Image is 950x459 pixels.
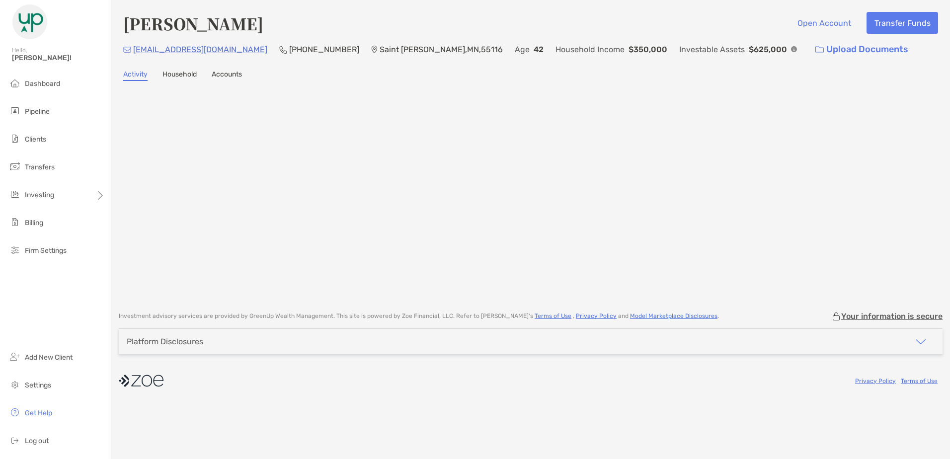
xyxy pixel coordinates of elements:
p: Your information is secure [841,311,943,321]
img: Info Icon [791,46,797,52]
span: Firm Settings [25,246,67,255]
span: Dashboard [25,79,60,88]
img: get-help icon [9,406,21,418]
a: Terms of Use [901,378,938,384]
img: Email Icon [123,47,131,53]
p: Investable Assets [679,43,745,56]
p: Saint [PERSON_NAME] , MN , 55116 [380,43,503,56]
h4: [PERSON_NAME] [123,12,263,35]
a: Privacy Policy [576,312,617,319]
span: Transfers [25,163,55,171]
span: [PERSON_NAME]! [12,54,105,62]
span: Pipeline [25,107,50,116]
p: Age [515,43,530,56]
span: Investing [25,191,54,199]
a: Privacy Policy [855,378,896,384]
a: Activity [123,70,148,81]
a: Upload Documents [809,39,915,60]
p: Investment advisory services are provided by GreenUp Wealth Management . This site is powered by ... [119,312,719,320]
img: pipeline icon [9,105,21,117]
img: clients icon [9,133,21,145]
img: logout icon [9,434,21,446]
img: company logo [119,370,163,392]
img: Phone Icon [279,46,287,54]
img: Location Icon [371,46,378,54]
p: $625,000 [749,43,787,56]
img: settings icon [9,379,21,390]
img: dashboard icon [9,77,21,89]
p: [EMAIL_ADDRESS][DOMAIN_NAME] [133,43,267,56]
a: Terms of Use [535,312,571,319]
img: button icon [815,46,824,53]
img: icon arrow [915,336,927,348]
span: Log out [25,437,49,445]
p: [PHONE_NUMBER] [289,43,359,56]
span: Add New Client [25,353,73,362]
a: Household [162,70,197,81]
img: investing icon [9,188,21,200]
a: Accounts [212,70,242,81]
span: Billing [25,219,43,227]
span: Settings [25,381,51,389]
img: add_new_client icon [9,351,21,363]
button: Transfer Funds [867,12,938,34]
p: 42 [534,43,544,56]
span: Get Help [25,409,52,417]
button: Open Account [790,12,859,34]
p: Household Income [555,43,625,56]
p: $350,000 [629,43,667,56]
img: transfers icon [9,160,21,172]
img: Zoe Logo [12,4,48,40]
img: billing icon [9,216,21,228]
div: Platform Disclosures [127,337,203,346]
span: Clients [25,135,46,144]
a: Model Marketplace Disclosures [630,312,717,319]
img: firm-settings icon [9,244,21,256]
